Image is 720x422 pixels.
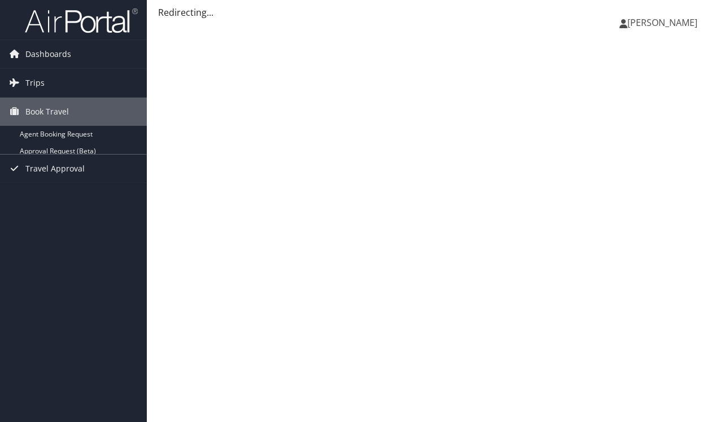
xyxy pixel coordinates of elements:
a: [PERSON_NAME] [619,6,709,39]
span: [PERSON_NAME] [627,16,697,29]
span: Dashboards [25,40,71,68]
div: Redirecting... [158,6,709,19]
span: Travel Approval [25,155,85,183]
span: Trips [25,69,45,97]
img: airportal-logo.png [25,7,138,34]
span: Book Travel [25,98,69,126]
